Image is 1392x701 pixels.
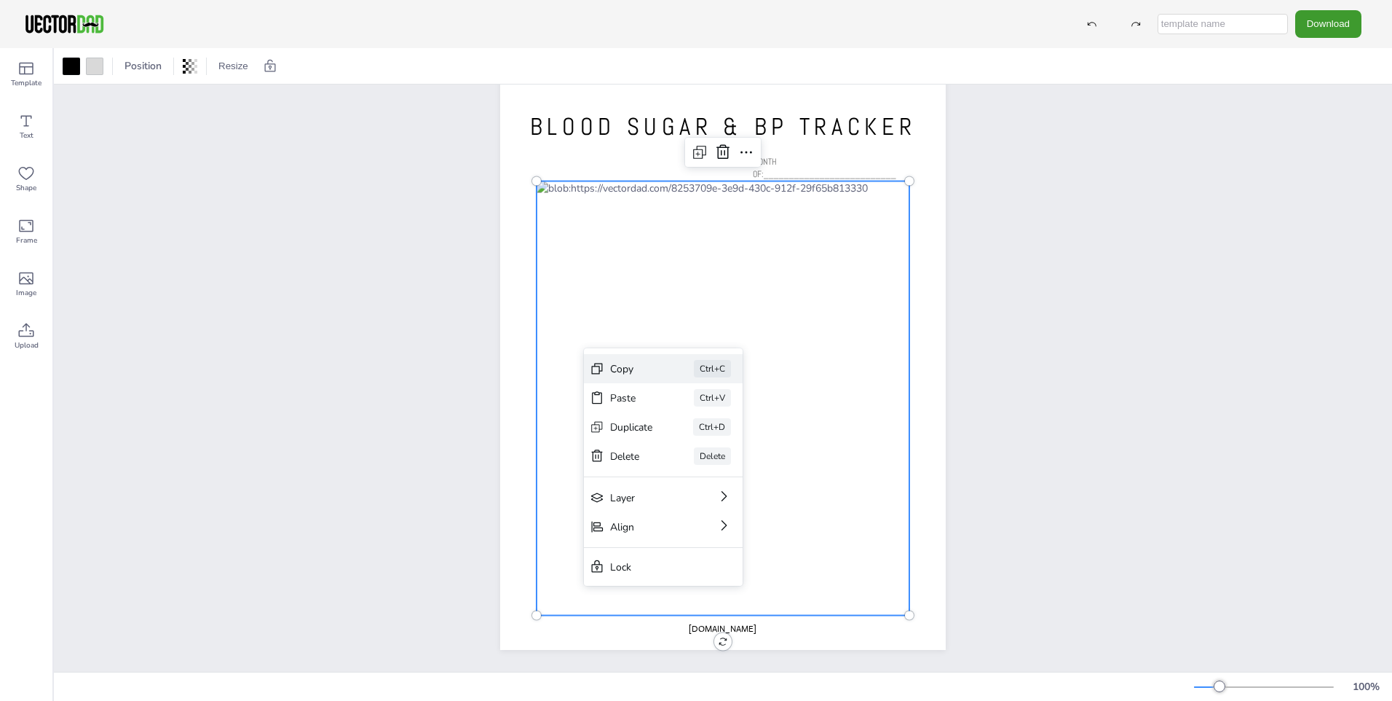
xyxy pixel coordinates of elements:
[610,450,653,463] div: Delete
[610,491,676,505] div: Layer
[16,287,36,299] span: Image
[693,418,731,436] div: Ctrl+D
[610,362,653,376] div: Copy
[213,55,254,78] button: Resize
[1158,14,1288,34] input: template name
[694,389,731,407] div: Ctrl+V
[20,130,33,141] span: Text
[694,447,731,465] div: Delete
[23,13,106,35] img: VectorDad-1.png
[610,391,653,405] div: Paste
[689,623,756,635] span: [DOMAIN_NAME]
[1295,10,1361,37] button: Download
[15,340,39,351] span: Upload
[694,360,731,377] div: Ctrl+C
[11,77,41,89] span: Template
[16,182,36,194] span: Shape
[122,59,165,73] span: Position
[1348,680,1383,694] div: 100 %
[753,156,896,180] span: MONTH OF:__________________________
[530,111,917,142] span: BLOOD SUGAR & BP TRACKER
[610,560,696,574] div: Lock
[610,420,652,434] div: Duplicate
[16,235,37,246] span: Frame
[610,520,676,534] div: Align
